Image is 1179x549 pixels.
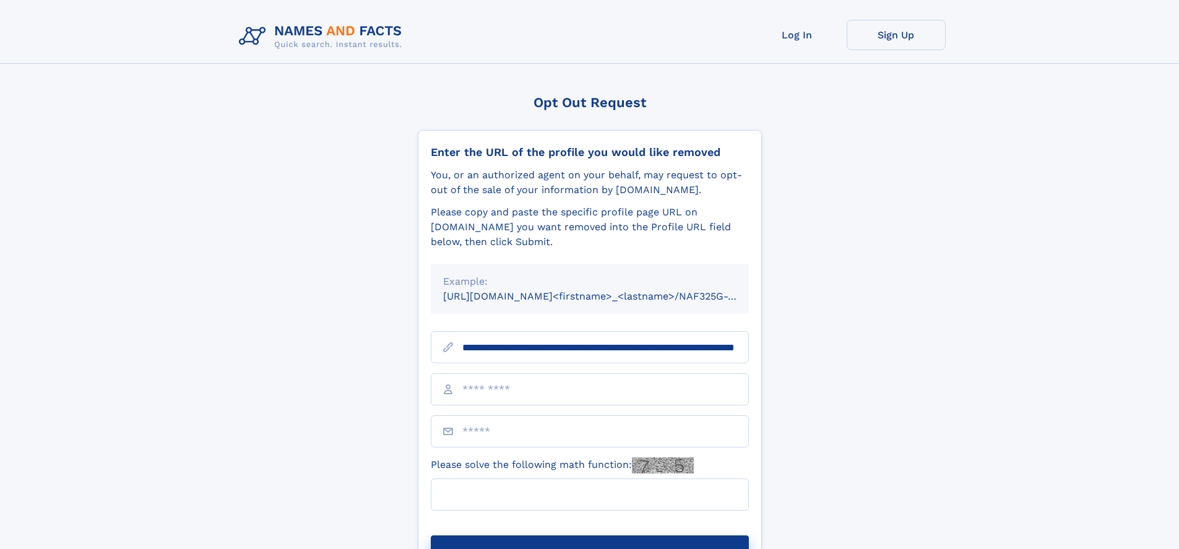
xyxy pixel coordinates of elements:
[443,274,736,289] div: Example:
[443,290,772,302] small: [URL][DOMAIN_NAME]<firstname>_<lastname>/NAF325G-xxxxxxxx
[431,205,749,249] div: Please copy and paste the specific profile page URL on [DOMAIN_NAME] you want removed into the Pr...
[431,168,749,197] div: You, or an authorized agent on your behalf, may request to opt-out of the sale of your informatio...
[748,20,847,50] a: Log In
[431,145,749,159] div: Enter the URL of the profile you would like removed
[431,457,694,473] label: Please solve the following math function:
[418,95,762,110] div: Opt Out Request
[847,20,946,50] a: Sign Up
[234,20,412,53] img: Logo Names and Facts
